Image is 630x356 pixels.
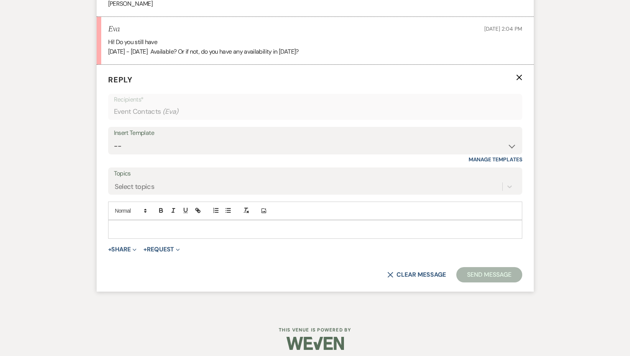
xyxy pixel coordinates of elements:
[387,272,446,278] button: Clear message
[143,246,180,253] button: Request
[108,246,137,253] button: Share
[114,168,517,179] label: Topics
[469,156,522,163] a: Manage Templates
[108,48,299,56] span: [DATE] - [DATE] Available? Or if not, do you have any availability in [DATE]?
[114,95,517,105] p: Recipients*
[163,107,179,117] span: ( Eva )
[114,128,517,139] div: Insert Template
[115,182,155,192] div: Select topics
[456,267,522,282] button: Send Message
[108,25,120,34] h5: Eva
[108,37,522,47] p: Hi! Do you still have
[484,25,522,32] span: [DATE] 2:04 PM
[108,75,133,85] span: Reply
[114,104,517,119] div: Event Contacts
[143,246,147,253] span: +
[108,246,112,253] span: +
